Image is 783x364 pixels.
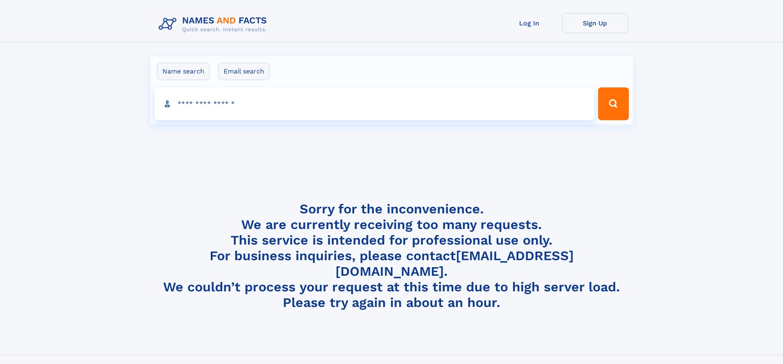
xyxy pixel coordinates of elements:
[562,13,628,33] a: Sign Up
[598,87,628,120] button: Search Button
[218,63,270,80] label: Email search
[155,87,595,120] input: search input
[155,13,274,35] img: Logo Names and Facts
[155,201,628,311] h4: Sorry for the inconvenience. We are currently receiving too many requests. This service is intend...
[157,63,210,80] label: Name search
[497,13,562,33] a: Log In
[335,248,574,279] a: [EMAIL_ADDRESS][DOMAIN_NAME]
